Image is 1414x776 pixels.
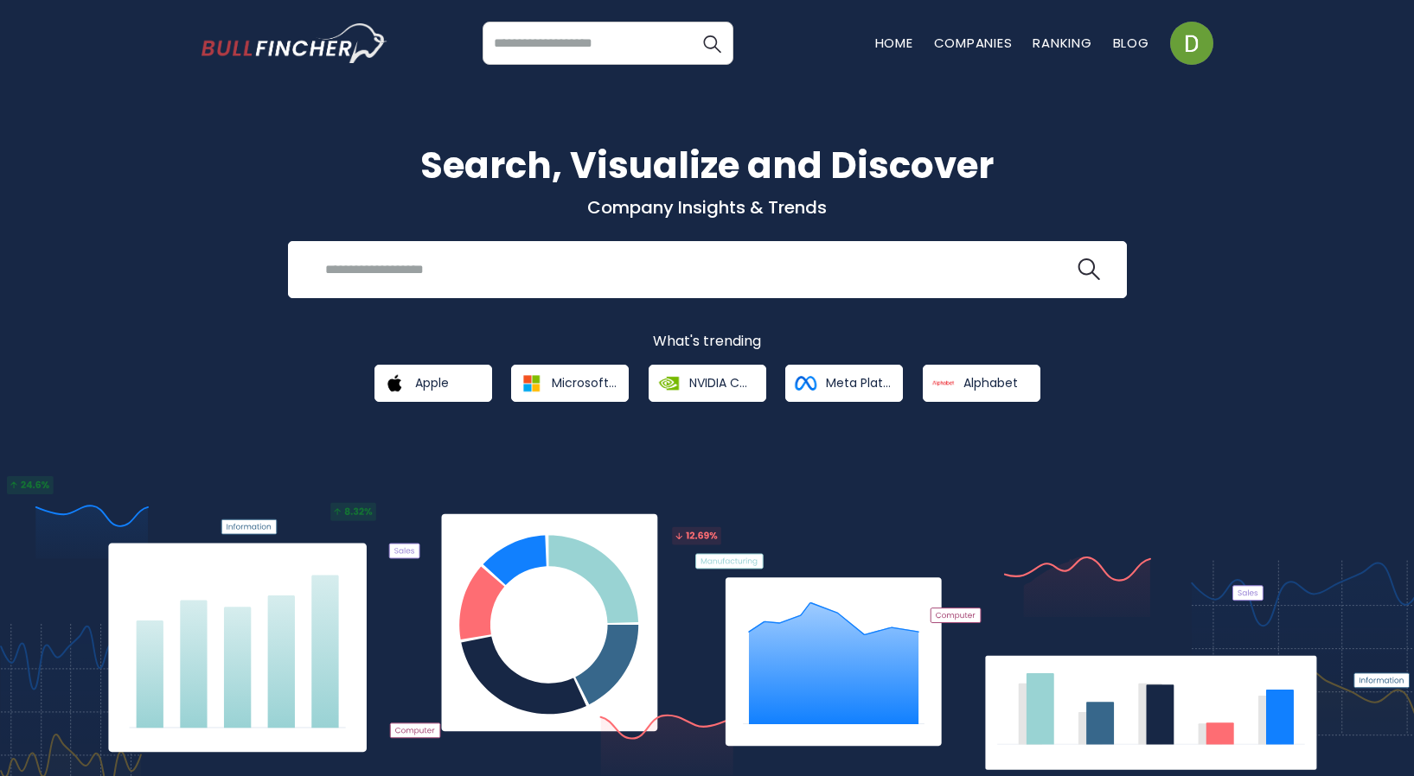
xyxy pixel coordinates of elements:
[875,34,913,52] a: Home
[690,22,733,65] button: Search
[202,23,387,63] a: Go to homepage
[934,34,1013,52] a: Companies
[1033,34,1091,52] a: Ranking
[552,375,617,391] span: Microsoft Corporation
[1078,258,1100,281] img: search icon
[649,365,766,402] a: NVIDIA Corporation
[202,23,387,63] img: bullfincher logo
[415,375,449,391] span: Apple
[689,375,754,391] span: NVIDIA Corporation
[202,138,1213,193] h1: Search, Visualize and Discover
[202,196,1213,219] p: Company Insights & Trends
[963,375,1018,391] span: Alphabet
[374,365,492,402] a: Apple
[826,375,891,391] span: Meta Platforms
[1113,34,1149,52] a: Blog
[202,333,1213,351] p: What's trending
[511,365,629,402] a: Microsoft Corporation
[785,365,903,402] a: Meta Platforms
[923,365,1040,402] a: Alphabet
